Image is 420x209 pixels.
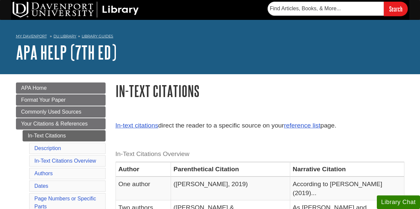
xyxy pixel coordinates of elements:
[23,130,106,141] a: In-Text Citations
[116,177,171,200] td: One author
[13,2,139,18] img: DU Library
[116,162,171,177] th: Author
[35,171,53,176] a: Authors
[16,106,106,118] a: Commonly Used Sources
[35,158,96,164] a: In-Text Citations Overview
[116,121,404,131] p: direct the reader to a specific source on your page.
[290,162,404,177] th: Narrative Citation
[82,34,113,38] a: Library Guides
[284,122,320,129] a: reference list
[268,2,384,16] input: Find Articles, Books, & More...
[21,109,81,115] span: Commonly Used Sources
[116,147,404,162] caption: In-Text Citations Overview
[21,121,88,127] span: Your Citations & References
[53,34,76,38] a: DU Library
[384,2,408,16] input: Search
[16,118,106,130] a: Your Citations & References
[377,195,420,209] button: Library Chat
[21,97,66,103] span: Format Your Paper
[35,145,61,151] a: Description
[16,82,106,94] a: APA Home
[290,177,404,200] td: According to [PERSON_NAME] (2019)...
[116,82,404,99] h1: In-Text Citations
[171,162,290,177] th: Parenthetical Citation
[35,183,48,189] a: Dates
[16,32,404,42] nav: breadcrumb
[16,33,47,39] a: My Davenport
[21,85,47,91] span: APA Home
[16,42,117,63] a: APA Help (7th Ed)
[16,94,106,106] a: Format Your Paper
[171,177,290,200] td: ([PERSON_NAME], 2019)
[116,122,158,129] a: In-text citations
[268,2,408,16] form: Searches DU Library's articles, books, and more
